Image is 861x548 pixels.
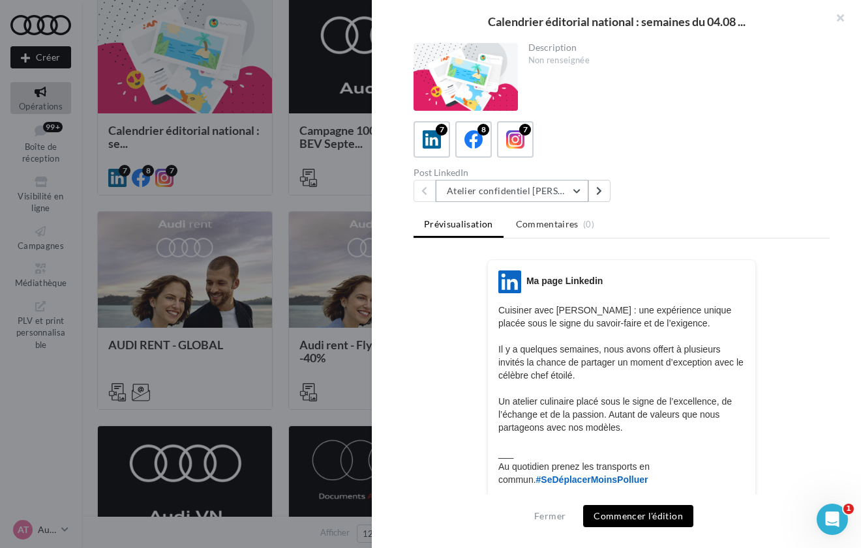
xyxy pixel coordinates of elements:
[436,180,588,202] button: Atelier confidentiel [PERSON_NAME]
[528,43,820,52] div: Description
[528,55,820,66] div: Non renseignée
[583,505,693,527] button: Commencer l'édition
[498,304,745,525] p: Cuisiner avec [PERSON_NAME] : une expérience unique placée sous le signe du savoir-faire et de l’...
[526,274,603,287] div: Ma page Linkedin
[529,508,571,524] button: Fermer
[488,16,746,27] span: Calendrier éditorial national : semaines du 04.08 ...
[516,218,579,231] span: Commentaires
[519,124,531,136] div: 7
[843,504,854,514] span: 1
[436,124,447,136] div: 7
[817,504,848,535] iframe: Intercom live chat
[414,168,616,177] div: Post LinkedIn
[536,474,648,485] span: #SeDéplacerMoinsPolluer
[477,124,489,136] div: 8
[583,219,594,229] span: (0)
